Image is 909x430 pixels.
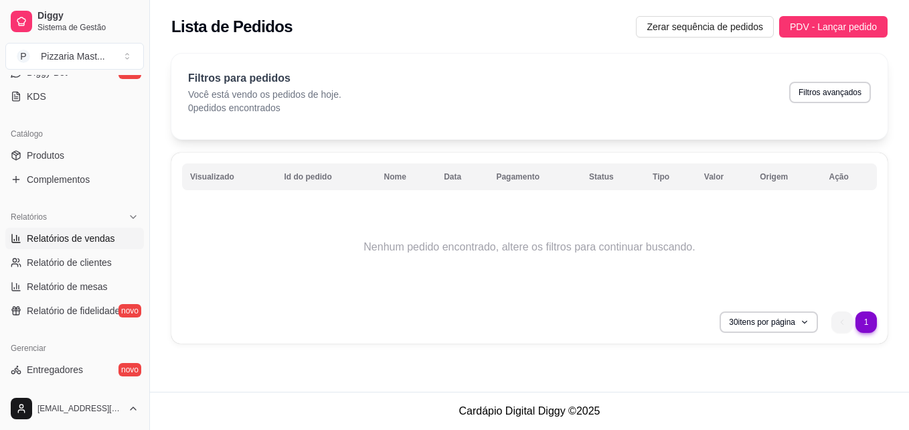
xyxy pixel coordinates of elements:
th: Id do pedido [276,163,376,190]
th: Origem [752,163,821,190]
p: Você está vendo os pedidos de hoje. [188,88,341,101]
div: Gerenciar [5,338,144,359]
span: Relatórios [11,212,47,222]
span: Diggy [37,10,139,22]
td: Nenhum pedido encontrado, altere os filtros para continuar buscando. [182,194,877,301]
div: Catálogo [5,123,144,145]
a: Entregadoresnovo [5,359,144,380]
span: P [17,50,30,63]
th: Pagamento [488,163,581,190]
p: Filtros para pedidos [188,70,341,86]
th: Status [581,163,645,190]
a: Relatório de clientes [5,252,144,273]
span: Relatório de mesas [27,280,108,293]
button: 30itens por página [720,311,818,333]
span: Relatórios de vendas [27,232,115,245]
th: Ação [821,163,877,190]
a: Complementos [5,169,144,190]
th: Tipo [645,163,696,190]
a: KDS [5,86,144,107]
span: Relatório de fidelidade [27,304,120,317]
a: Produtos [5,145,144,166]
a: Relatório de mesas [5,276,144,297]
a: Nota Fiscal (NFC-e) [5,383,144,405]
button: Select a team [5,43,144,70]
span: [EMAIL_ADDRESS][DOMAIN_NAME] [37,403,122,414]
nav: pagination navigation [825,305,884,340]
th: Nome [376,163,436,190]
span: KDS [27,90,46,103]
button: Zerar sequência de pedidos [636,16,774,38]
li: next page button [855,311,877,333]
span: Sistema de Gestão [37,22,139,33]
span: PDV - Lançar pedido [790,19,877,34]
span: Complementos [27,173,90,186]
a: DiggySistema de Gestão [5,5,144,38]
span: Entregadores [27,363,83,376]
p: 0 pedidos encontrados [188,101,341,115]
button: PDV - Lançar pedido [779,16,888,38]
th: Data [436,163,488,190]
a: Relatórios de vendas [5,228,144,249]
div: Pizzaria Mast ... [41,50,105,63]
th: Valor [696,163,752,190]
span: Zerar sequência de pedidos [647,19,763,34]
th: Visualizado [182,163,276,190]
span: Produtos [27,149,64,162]
span: Relatório de clientes [27,256,112,269]
h2: Lista de Pedidos [171,16,293,38]
footer: Cardápio Digital Diggy © 2025 [150,392,909,430]
button: [EMAIL_ADDRESS][DOMAIN_NAME] [5,392,144,425]
button: Filtros avançados [789,82,871,103]
a: Relatório de fidelidadenovo [5,300,144,321]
